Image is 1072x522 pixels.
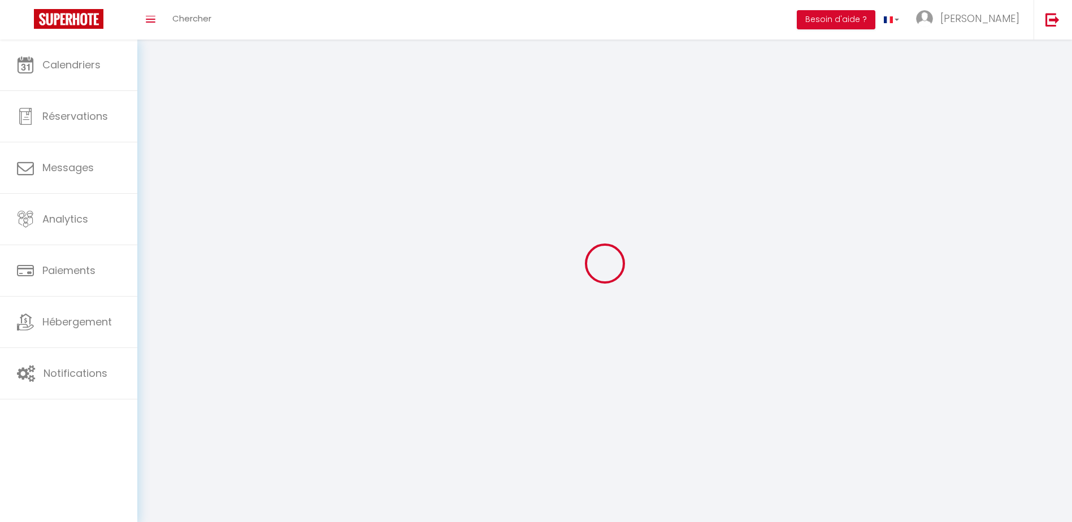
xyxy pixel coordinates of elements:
span: Messages [42,160,94,175]
span: [PERSON_NAME] [940,11,1019,25]
iframe: Chat [1024,471,1064,514]
span: Hébergement [42,315,112,329]
span: Chercher [172,12,211,24]
img: ... [916,10,933,27]
span: Calendriers [42,58,101,72]
img: logout [1045,12,1060,27]
span: Analytics [42,212,88,226]
img: Super Booking [34,9,103,29]
button: Besoin d'aide ? [797,10,875,29]
span: Réservations [42,109,108,123]
button: Ouvrir le widget de chat LiveChat [9,5,43,38]
span: Paiements [42,263,96,277]
span: Notifications [44,366,107,380]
